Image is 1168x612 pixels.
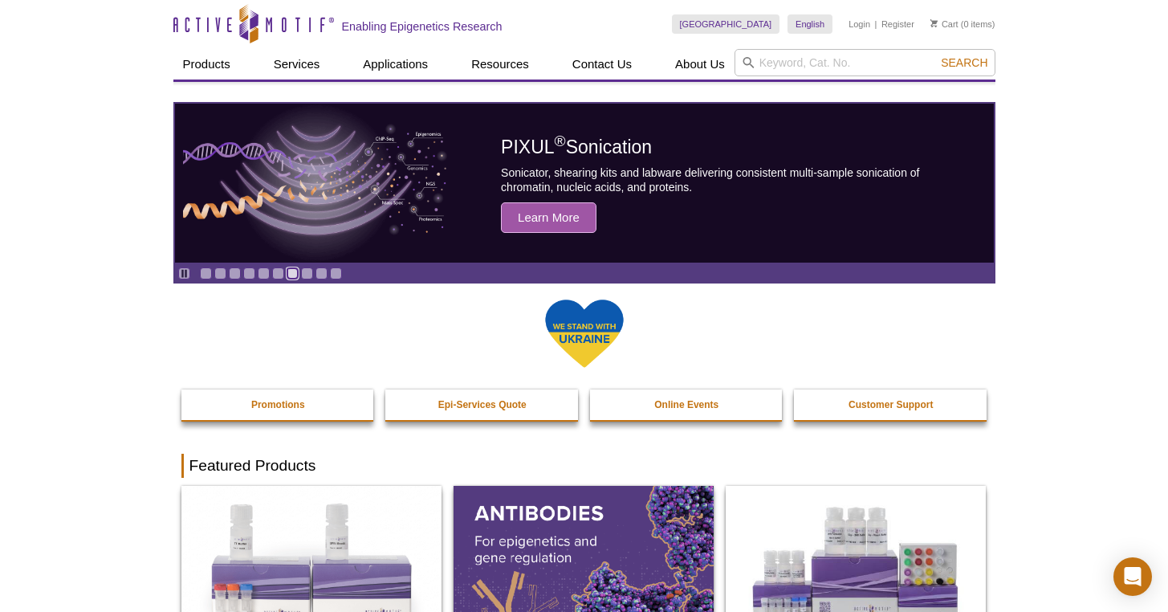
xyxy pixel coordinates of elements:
[251,399,305,410] strong: Promotions
[849,399,933,410] strong: Customer Support
[229,267,241,279] a: Go to slide 3
[930,18,958,30] a: Cart
[200,267,212,279] a: Go to slide 1
[438,399,527,410] strong: Epi-Services Quote
[175,104,994,263] article: PIXUL Sonication
[353,49,437,80] a: Applications
[735,49,995,76] input: Keyword, Cat. No.
[654,399,718,410] strong: Online Events
[462,49,539,80] a: Resources
[183,103,448,263] img: PIXUL sonication
[875,14,877,34] li: |
[563,49,641,80] a: Contact Us
[287,267,299,279] a: Go to slide 7
[544,298,625,369] img: We Stand With Ukraine
[501,165,957,194] p: Sonicator, shearing kits and labware delivering consistent multi-sample sonication of chromatin, ...
[501,137,652,157] span: PIXUL Sonication
[181,454,987,478] h2: Featured Products
[342,19,503,34] h2: Enabling Epigenetics Research
[1113,557,1152,596] div: Open Intercom Messenger
[590,390,784,420] a: Online Events
[264,49,330,80] a: Services
[214,267,226,279] a: Go to slide 2
[555,133,566,150] sup: ®
[181,390,376,420] a: Promotions
[930,19,938,27] img: Your Cart
[794,390,988,420] a: Customer Support
[501,202,596,233] span: Learn More
[881,18,914,30] a: Register
[672,14,780,34] a: [GEOGRAPHIC_DATA]
[272,267,284,279] a: Go to slide 6
[243,267,255,279] a: Go to slide 4
[665,49,735,80] a: About Us
[787,14,832,34] a: English
[258,267,270,279] a: Go to slide 5
[173,49,240,80] a: Products
[330,267,342,279] a: Go to slide 10
[936,55,992,70] button: Search
[315,267,328,279] a: Go to slide 9
[301,267,313,279] a: Go to slide 8
[941,56,987,69] span: Search
[178,267,190,279] a: Toggle autoplay
[385,390,580,420] a: Epi-Services Quote
[849,18,870,30] a: Login
[175,104,994,263] a: PIXUL sonication PIXUL®Sonication Sonicator, shearing kits and labware delivering consistent mult...
[930,14,995,34] li: (0 items)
